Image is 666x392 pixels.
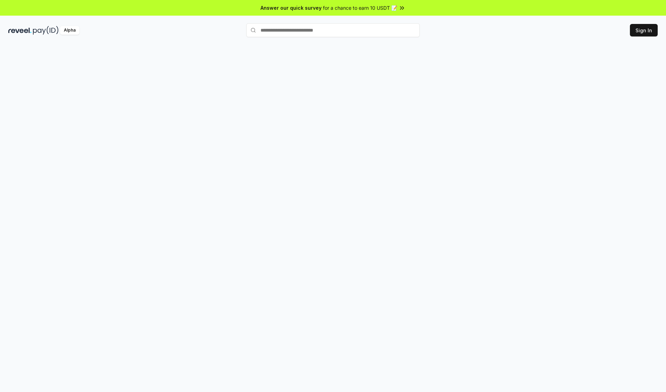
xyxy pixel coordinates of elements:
button: Sign In [630,24,658,36]
img: reveel_dark [8,26,32,35]
div: Alpha [60,26,79,35]
span: for a chance to earn 10 USDT 📝 [323,4,397,11]
span: Answer our quick survey [261,4,322,11]
img: pay_id [33,26,59,35]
